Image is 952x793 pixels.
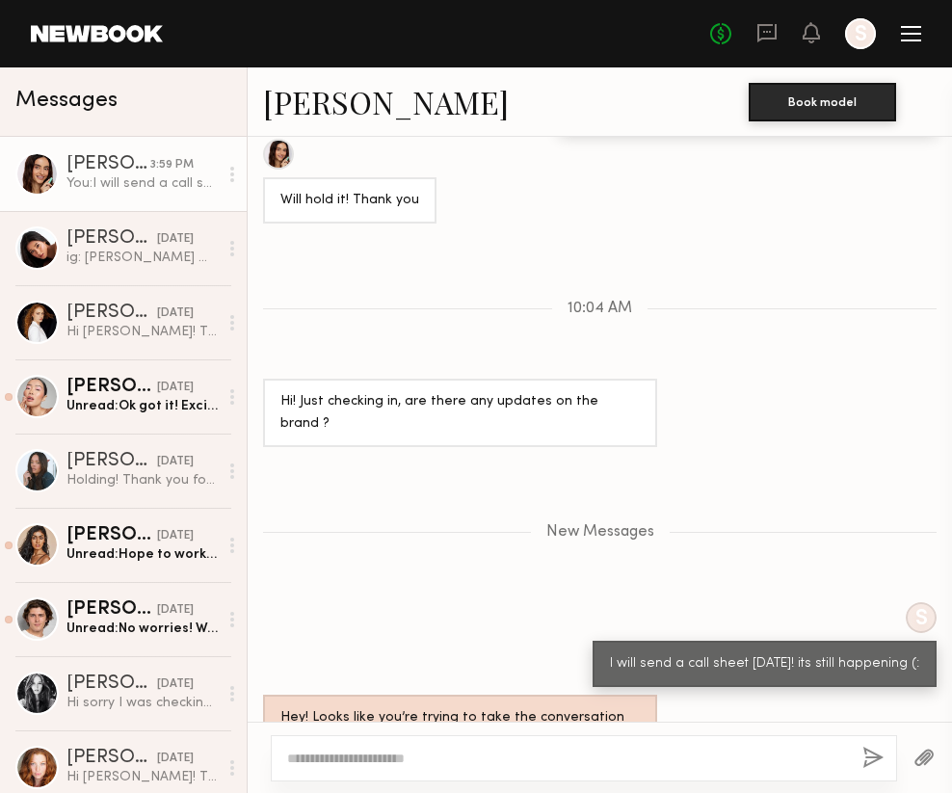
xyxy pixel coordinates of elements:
div: [DATE] [157,527,194,545]
div: Unread: No worries! Would be great to work together on something else in the future. Thanks for l... [66,620,218,638]
div: 3:59 PM [150,156,194,174]
div: [DATE] [157,230,194,249]
span: New Messages [546,524,654,541]
div: [DATE] [157,601,194,620]
button: Book model [749,83,896,121]
div: [PERSON_NAME] [66,749,157,768]
div: [PERSON_NAME] [66,674,157,694]
div: Hi sorry I was checking with my agent about availability. I’m not sure I can do it for that low o... [66,694,218,712]
div: [DATE] [157,379,194,397]
div: Will hold it! Thank you [280,190,419,212]
div: Hi! Just checking in, are there any updates on the brand ? [280,391,640,436]
div: ig: [PERSON_NAME] 💌: [EMAIL_ADDRESS][DOMAIN_NAME] [66,249,218,267]
a: Book model [749,93,896,109]
div: Unread: Hope to work with you in the future 🤍 [66,545,218,564]
div: [PERSON_NAME] [66,229,157,249]
a: S [845,18,876,49]
div: Holding! Thank you for reaching out. [66,471,218,489]
div: You: I will send a call sheet [DATE]! its still happening (: [66,174,218,193]
div: Hi [PERSON_NAME]! Thank you so much for reaching out. I have so many bookings coming in that I’m ... [66,768,218,786]
div: [PERSON_NAME] [66,378,157,397]
a: [PERSON_NAME] [263,81,509,122]
div: Unread: Ok got it! Excited [66,397,218,415]
div: [PERSON_NAME] [66,526,157,545]
div: [PERSON_NAME] [66,600,157,620]
div: Hi [PERSON_NAME]! Thank you for reaching out I just got access back to my newbook! I’m currently ... [66,323,218,341]
div: [PERSON_NAME] [66,452,157,471]
div: [DATE] [157,453,194,471]
div: [DATE] [157,750,194,768]
div: [PERSON_NAME] [66,304,157,323]
span: Messages [15,90,118,112]
div: [DATE] [157,675,194,694]
div: I will send a call sheet [DATE]! its still happening (: [610,653,919,675]
div: [DATE] [157,304,194,323]
div: [PERSON_NAME] [66,155,150,174]
span: 10:04 AM [568,301,632,317]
